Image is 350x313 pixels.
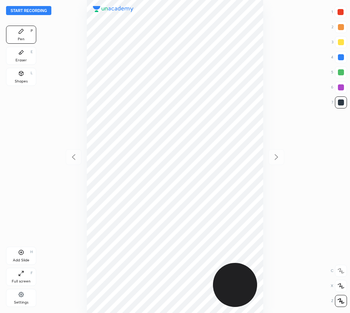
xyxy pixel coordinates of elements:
[13,258,29,262] div: Add Slide
[31,29,33,33] div: P
[331,265,347,277] div: C
[18,37,25,41] div: Pen
[331,6,347,18] div: 1
[331,280,347,292] div: X
[14,301,28,304] div: Settings
[31,271,33,275] div: F
[331,295,347,307] div: Z
[31,50,33,54] div: E
[12,279,31,283] div: Full screen
[15,79,28,83] div: Shapes
[6,6,51,15] button: Start recording
[93,6,134,12] img: logo.38c385cc.svg
[331,96,347,108] div: 7
[30,250,33,254] div: H
[15,58,27,62] div: Eraser
[331,21,347,33] div: 2
[31,71,33,75] div: L
[331,51,347,63] div: 4
[331,66,347,78] div: 5
[331,81,347,93] div: 6
[331,36,347,48] div: 3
